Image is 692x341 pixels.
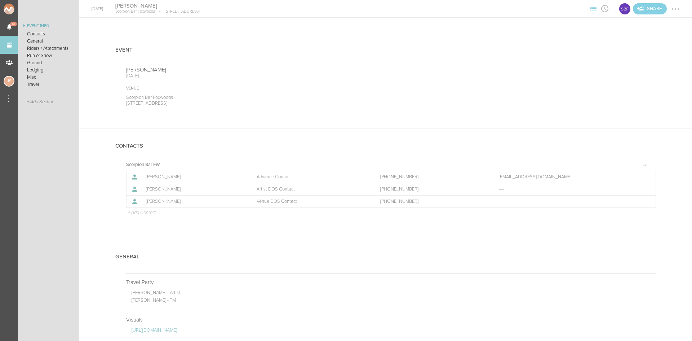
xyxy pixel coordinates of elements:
a: Event Info [18,22,79,30]
h4: [PERSON_NAME] [115,3,200,9]
p: Scorpion Bar Foxwoods [115,9,155,14]
p: Scorpion Bar Foxwoods [126,95,375,100]
p: [PERSON_NAME] [146,199,241,205]
a: Riders / Attachments [18,45,79,52]
a: [PHONE_NUMBER] [380,174,483,180]
span: View Sections [587,6,599,10]
a: General [18,38,79,45]
p: [PERSON_NAME] [126,66,375,73]
p: Advance Contact [257,174,364,180]
a: [EMAIL_ADDRESS][DOMAIN_NAME] [499,174,641,180]
a: [URL][DOMAIN_NAME] [132,327,177,333]
p: [PERSON_NAME] [146,187,241,192]
div: Share [633,3,667,14]
div: Venue [126,86,375,91]
p: [PERSON_NAME] - Artist [132,290,656,298]
p: [DATE] [126,73,375,79]
p: [STREET_ADDRESS] [126,100,375,106]
p: Venue DOS Contact [257,198,364,204]
div: SBF [618,3,631,15]
p: + Add Contact [127,210,156,216]
a: Run of Show [18,52,79,59]
h5: Scorpion Bar FW [126,162,160,167]
a: [PHONE_NUMBER] [380,186,483,192]
p: [STREET_ADDRESS] [155,9,200,14]
div: Jessica Smith [4,76,14,87]
a: [PHONE_NUMBER] [380,198,483,204]
p: Artist DOS Contact [257,186,364,192]
p: Travel Party [126,279,656,285]
div: Scorpion Bar FW [618,3,631,15]
h4: General [115,254,139,260]
a: Travel [18,81,79,88]
a: Misc [18,74,79,81]
a: Contacts [18,30,79,38]
h4: Event [115,47,133,53]
span: View Itinerary [599,6,611,10]
a: Ground [18,59,79,66]
a: Lodging [18,66,79,74]
img: NOMAD [4,4,44,14]
a: Invite teams to the Event [633,3,667,14]
h4: Contacts [115,143,143,149]
p: [PERSON_NAME] - TM [132,297,656,305]
span: + Add Section [27,99,54,105]
span: 18 [10,22,17,26]
p: [PERSON_NAME] [146,174,241,180]
p: Visuals [126,316,656,323]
